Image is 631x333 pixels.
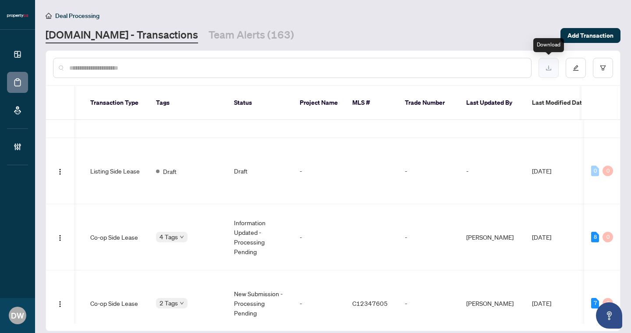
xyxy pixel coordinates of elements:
th: Last Updated By [459,86,525,120]
a: [DOMAIN_NAME] - Transactions [46,28,198,43]
th: Last Modified Date [525,86,604,120]
button: Add Transaction [560,28,620,43]
td: Listing Side Lease [83,138,149,204]
td: [PERSON_NAME] [459,204,525,270]
div: Download [533,38,564,52]
img: Logo [57,168,64,175]
button: edit [566,58,586,78]
img: Logo [57,234,64,241]
span: Draft [163,166,177,176]
button: filter [593,58,613,78]
button: download [539,58,559,78]
span: 2 Tags [160,298,178,308]
th: Transaction Type [83,86,149,120]
td: - [293,204,345,270]
span: edit [573,65,579,71]
div: 0 [603,298,613,308]
td: Information Updated - Processing Pending [227,204,293,270]
div: 7 [591,298,599,308]
span: Last Modified Date [532,98,585,107]
td: Draft [227,138,293,204]
th: Project Name [293,86,345,120]
th: Trade Number [398,86,459,120]
div: 0 [603,166,613,176]
div: 0 [603,232,613,242]
button: Open asap [596,302,622,329]
img: Logo [57,301,64,308]
span: home [46,13,52,19]
span: [DATE] [532,299,551,307]
span: C12347605 [352,299,388,307]
th: Status [227,86,293,120]
span: down [180,301,184,305]
span: down [180,235,184,239]
a: Team Alerts (163) [209,28,294,43]
span: filter [600,65,606,71]
span: Deal Processing [55,12,99,20]
button: Logo [53,164,67,178]
span: [DATE] [532,167,551,175]
div: 8 [591,232,599,242]
button: Logo [53,230,67,244]
td: - [398,138,459,204]
span: download [546,65,552,71]
th: MLS # [345,86,398,120]
span: 4 Tags [160,232,178,242]
td: - [398,204,459,270]
span: Add Transaction [567,28,613,43]
img: logo [7,13,28,18]
button: Logo [53,296,67,310]
td: - [459,138,525,204]
div: 0 [591,166,599,176]
span: [DATE] [532,233,551,241]
th: Tags [149,86,227,120]
td: Co-op Side Lease [83,204,149,270]
td: - [293,138,345,204]
span: DW [11,309,24,322]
